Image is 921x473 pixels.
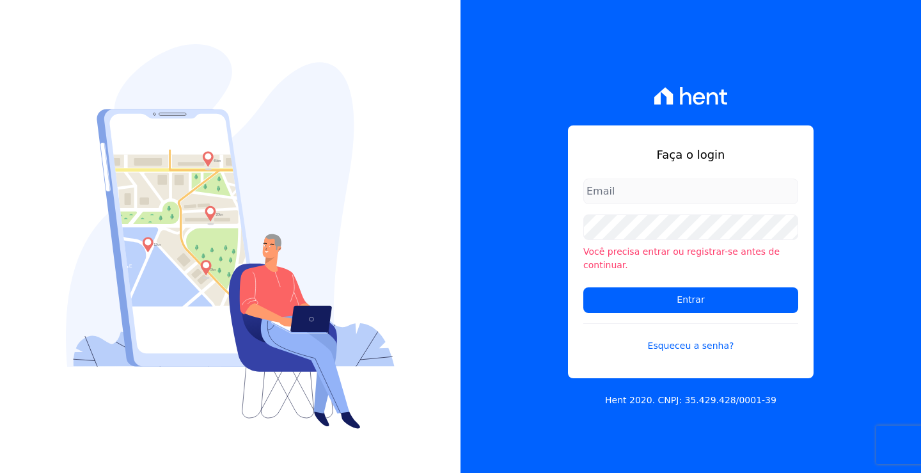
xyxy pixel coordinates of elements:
input: Email [583,179,798,204]
p: Hent 2020. CNPJ: 35.429.428/0001-39 [605,394,776,407]
img: Login [66,44,395,429]
h1: Faça o login [583,146,798,163]
input: Entrar [583,287,798,313]
li: Você precisa entrar ou registrar-se antes de continuar. [583,245,798,272]
a: Esqueceu a senha? [583,323,798,353]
